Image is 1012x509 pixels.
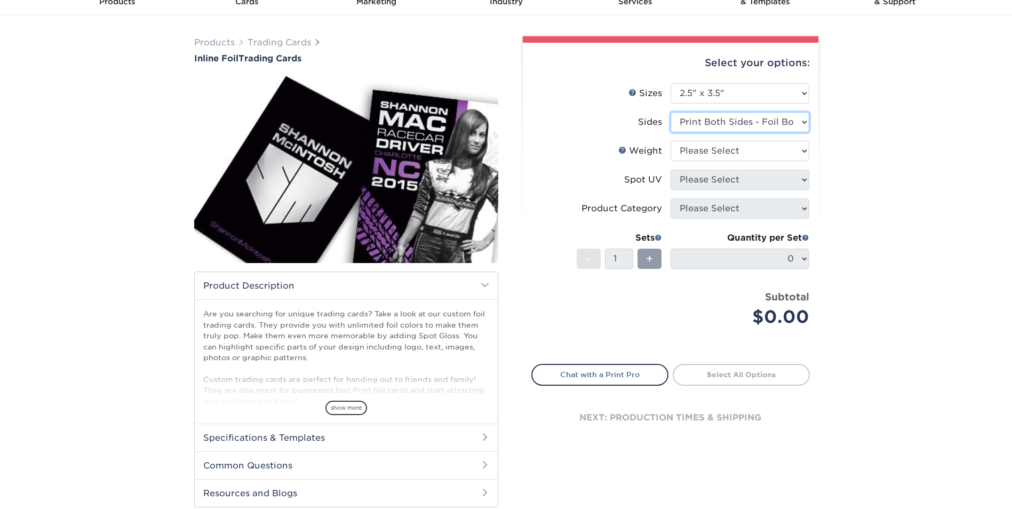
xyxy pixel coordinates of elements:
h2: Specifications & Templates [195,424,498,451]
a: Trading Cards [248,37,311,47]
div: Quantity per Set [671,232,809,244]
div: $0.00 [679,304,809,330]
a: Select All Options [673,364,810,385]
div: Product Category [581,202,662,215]
div: Spot UV [624,173,662,186]
img: Inline Foil 01 [194,65,498,275]
h2: Product Description [195,272,498,299]
a: Products [194,37,235,47]
a: Chat with a Print Pro [531,364,668,385]
div: Sets [577,232,662,244]
span: show more [325,401,367,415]
h2: Common Questions [195,451,498,479]
h2: Resources and Blogs [195,479,498,507]
a: Inline FoilTrading Cards [194,53,498,63]
p: Are you searching for unique trading cards? Take a look at our custom foil trading cards. They pr... [203,308,489,407]
div: Select your options: [531,43,810,83]
div: Weight [618,145,662,157]
div: Sides [638,116,662,129]
span: + [646,251,653,267]
strong: Subtotal [765,291,809,303]
span: - [586,251,591,267]
h1: Trading Cards [194,53,498,63]
div: Sizes [628,87,662,100]
div: next: production times & shipping [531,386,810,450]
span: Inline Foil [194,53,238,63]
